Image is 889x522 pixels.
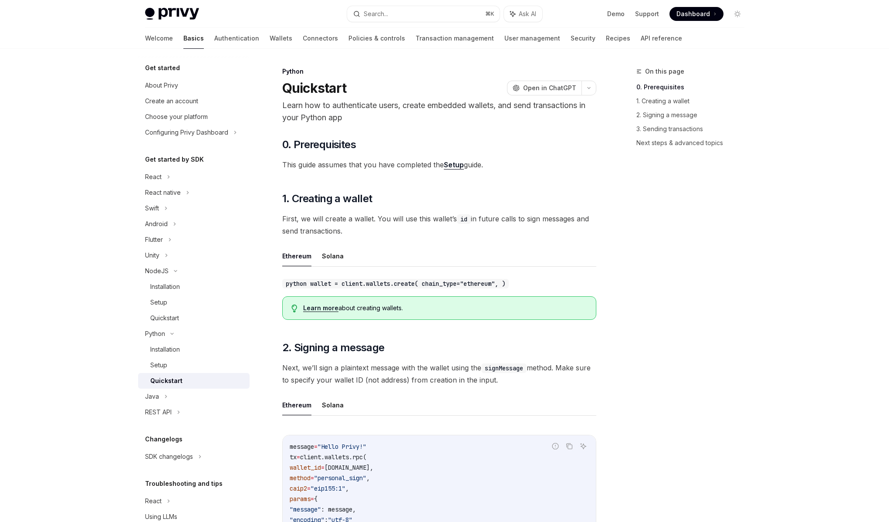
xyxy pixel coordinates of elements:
div: REST API [145,407,172,417]
a: Support [635,10,659,18]
p: Learn how to authenticate users, create embedded wallets, and send transactions in your Python app [282,99,596,124]
div: Unity [145,250,159,261]
button: Solana [322,395,344,415]
span: 1. Creating a wallet [282,192,372,206]
span: "Hello Privy!" [318,443,366,451]
div: SDK changelogs [145,451,193,462]
a: API reference [641,28,682,49]
button: Report incorrect code [550,441,561,452]
span: [DOMAIN_NAME], [325,464,373,471]
span: = [311,474,314,482]
span: "eip155:1" [311,485,345,492]
span: = [311,495,314,503]
a: User management [504,28,560,49]
span: Dashboard [676,10,710,18]
a: Transaction management [416,28,494,49]
span: First, we will create a wallet. You will use this wallet’s in future calls to sign messages and s... [282,213,596,237]
a: Setup [138,295,250,310]
span: = [321,464,325,471]
img: light logo [145,8,199,20]
button: Open in ChatGPT [507,81,581,95]
a: Connectors [303,28,338,49]
a: Security [571,28,595,49]
span: , [345,485,349,492]
span: = [314,443,318,451]
button: Ask AI [578,441,589,452]
div: Installation [150,344,180,355]
a: Wallets [270,28,292,49]
span: = [297,453,300,461]
span: ⌘ K [485,10,494,17]
span: 2. Signing a message [282,341,385,355]
a: Create an account [138,93,250,109]
a: Next steps & advanced topics [636,136,751,150]
span: client.wallets.rpc( [300,453,366,461]
h5: Troubleshooting and tips [145,478,223,489]
div: About Privy [145,80,178,91]
a: Policies & controls [348,28,405,49]
a: Installation [138,279,250,295]
span: "message" [290,505,321,513]
button: Ethereum [282,246,311,266]
div: Installation [150,281,180,292]
span: Open in ChatGPT [523,84,576,92]
a: Setup [138,357,250,373]
button: Ask AI [504,6,542,22]
span: 0. Prerequisites [282,138,356,152]
h5: Get started by SDK [145,154,204,165]
button: Search...⌘K [347,6,500,22]
svg: Tip [291,305,297,312]
div: React native [145,187,181,198]
a: Dashboard [669,7,723,21]
span: : message, [321,505,356,513]
span: caip2 [290,485,307,492]
a: About Privy [138,78,250,93]
div: Python [282,67,596,76]
a: Basics [183,28,204,49]
button: Solana [322,246,344,266]
a: Setup [444,160,464,169]
div: React [145,496,162,506]
div: Swift [145,203,159,214]
a: 1. Creating a wallet [636,94,751,108]
a: Recipes [606,28,630,49]
code: signMessage [481,363,527,373]
span: "personal_sign" [314,474,366,482]
a: Quickstart [138,310,250,326]
span: { [314,495,318,503]
span: Ask AI [519,10,536,18]
a: Quickstart [138,373,250,389]
a: Learn more [303,304,338,312]
a: Installation [138,342,250,357]
h5: Changelogs [145,434,183,444]
button: Copy the contents from the code block [564,441,575,452]
div: Configuring Privy Dashboard [145,127,228,138]
div: Java [145,391,159,402]
a: Choose your platform [138,109,250,125]
span: Next, we’ll sign a plaintext message with the wallet using the method. Make sure to specify your ... [282,362,596,386]
div: about creating wallets. [303,304,587,312]
a: 0. Prerequisites [636,80,751,94]
span: On this page [645,66,684,77]
div: Python [145,329,165,339]
div: Search... [364,9,388,19]
a: Demo [607,10,625,18]
span: = [307,485,311,492]
code: id [457,214,471,224]
div: Quickstart [150,313,179,323]
a: Authentication [214,28,259,49]
div: Android [145,219,168,229]
div: Setup [150,360,167,370]
button: Ethereum [282,395,311,415]
span: message [290,443,314,451]
div: React [145,172,162,182]
div: Flutter [145,234,163,245]
h1: Quickstart [282,80,347,96]
div: Quickstart [150,376,183,386]
span: wallet_id [290,464,321,471]
div: Choose your platform [145,112,208,122]
span: method [290,474,311,482]
h5: Get started [145,63,180,73]
span: This guide assumes that you have completed the guide. [282,159,596,171]
div: Using LLMs [145,512,177,522]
